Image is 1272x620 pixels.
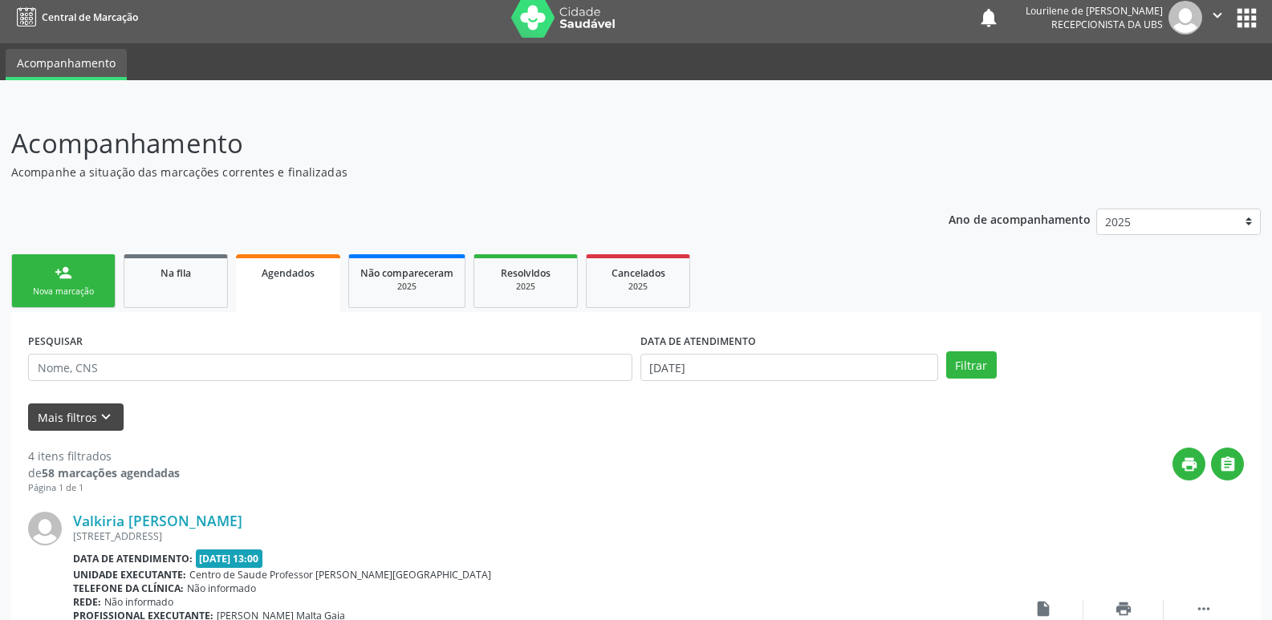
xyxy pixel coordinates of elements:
button: print [1172,448,1205,480]
input: Selecione um intervalo [640,354,938,381]
button: apps [1233,4,1261,32]
div: Lourilene de [PERSON_NAME] [1026,4,1163,18]
button: Filtrar [946,351,997,379]
div: de [28,464,180,481]
span: Central de Marcação [42,10,138,24]
a: Central de Marcação [11,4,138,30]
p: Ano de acompanhamento [949,209,1091,229]
span: Centro de Saude Professor [PERSON_NAME][GEOGRAPHIC_DATA] [189,568,491,582]
button:  [1211,448,1244,480]
span: Não informado [187,582,256,595]
img: img [28,512,62,545]
i: print [1115,600,1132,618]
button: notifications [977,6,1000,29]
button:  [1202,1,1233,34]
div: 2025 [598,281,678,293]
span: Recepcionista da UBS [1051,18,1163,31]
span: [DATE] 13:00 [196,549,263,568]
button: Mais filtroskeyboard_arrow_down [28,403,124,432]
strong: 58 marcações agendadas [42,465,180,480]
b: Rede: [73,595,101,609]
div: Página 1 de 1 [28,481,180,495]
i: insert_drive_file [1034,600,1052,618]
i: keyboard_arrow_down [97,408,115,426]
div: 4 itens filtrados [28,448,180,464]
div: [STREET_ADDRESS] [73,529,1003,543]
div: person_add [55,264,72,282]
i:  [1209,6,1226,24]
input: Nome, CNS [28,354,632,381]
p: Acompanhamento [11,124,886,164]
span: Agendados [262,266,315,280]
i:  [1195,600,1213,618]
div: 2025 [486,281,566,293]
p: Acompanhe a situação das marcações correntes e finalizadas [11,164,886,180]
a: Valkiria [PERSON_NAME] [73,512,242,529]
span: Na fila [161,266,191,280]
span: Resolvidos [501,266,551,280]
span: Não compareceram [360,266,453,280]
a: Acompanhamento [6,49,127,80]
img: img [1168,1,1202,34]
label: PESQUISAR [28,329,83,354]
b: Unidade executante: [73,568,186,582]
i: print [1181,456,1198,473]
span: Não informado [104,595,173,609]
div: 2025 [360,281,453,293]
div: Nova marcação [23,286,104,298]
i:  [1219,456,1237,473]
label: DATA DE ATENDIMENTO [640,329,756,354]
b: Telefone da clínica: [73,582,184,595]
b: Data de atendimento: [73,552,193,565]
span: Cancelados [612,266,665,280]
